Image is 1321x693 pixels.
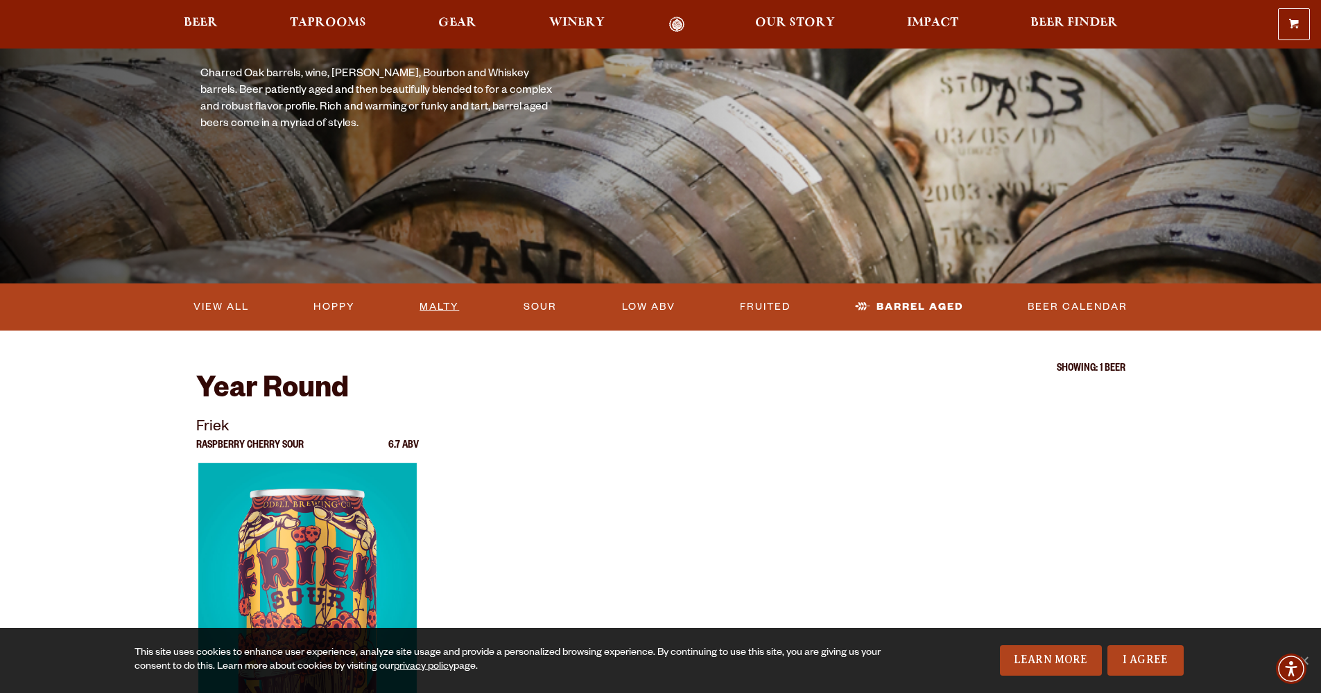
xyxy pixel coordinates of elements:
a: Odell Home [651,17,703,33]
h2: Year Round [196,375,1125,408]
p: Showing: 1 Beer [196,364,1125,375]
a: Impact [898,17,967,33]
span: Beer Finder [1030,17,1118,28]
a: Beer Calendar [1022,291,1133,323]
a: View All [188,291,254,323]
span: Winery [549,17,605,28]
a: Learn More [1000,645,1102,676]
span: Our Story [755,17,835,28]
span: Gear [438,17,476,28]
div: Accessibility Menu [1276,653,1306,684]
a: Sour [518,291,562,323]
a: Beer [175,17,227,33]
a: Barrel Aged [849,291,969,323]
a: Our Story [746,17,844,33]
a: Fruited [734,291,796,323]
span: Beer [184,17,218,28]
a: Taprooms [281,17,375,33]
span: Taprooms [290,17,366,28]
div: This site uses cookies to enhance user experience, analyze site usage and provide a personalized ... [135,647,886,674]
a: Beer Finder [1021,17,1127,33]
a: Low ABV [616,291,681,323]
a: Malty [414,291,465,323]
a: I Agree [1107,645,1184,676]
span: Impact [907,17,958,28]
a: Hoppy [308,291,361,323]
p: Friek [196,416,420,441]
p: 6.7 ABV [388,441,419,463]
a: Gear [429,17,485,33]
p: Charred Oak barrels, wine, [PERSON_NAME], Bourbon and Whiskey barrels. Beer patiently aged and th... [200,67,555,133]
a: Winery [540,17,614,33]
a: privacy policy [394,662,454,673]
p: Raspberry Cherry Sour [196,441,304,463]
